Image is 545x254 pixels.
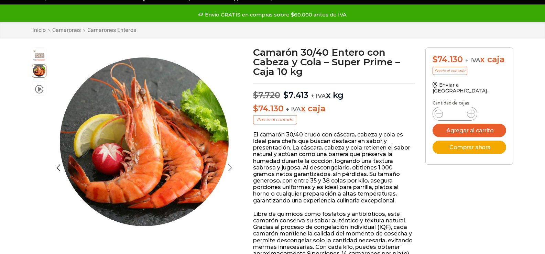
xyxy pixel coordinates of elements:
[433,55,506,65] div: x caja
[50,159,67,176] div: Previous slide
[50,47,239,236] div: 2 / 3
[433,54,463,64] bdi: 74.130
[32,64,46,77] span: camaron-hoso
[433,101,506,106] p: Cantidad de cajas
[253,115,297,124] p: Precio al contado
[32,48,46,62] span: camarones-enteros
[221,159,239,176] div: Next slide
[253,103,258,113] span: $
[253,131,415,204] p: El camarón 30/40 crudo con cáscara, cabeza y cola es ideal para chefs que buscan destacar en sabo...
[32,27,137,33] nav: Breadcrumb
[253,47,415,76] h1: Camarón 30/40 Entero con Cabeza y Cola – Super Prime – Caja 10 kg
[32,27,46,33] a: Inicio
[253,83,415,100] p: x kg
[433,141,506,154] button: Comprar ahora
[283,90,308,100] bdi: 7.413
[87,27,137,33] a: Camarones Enteros
[433,54,438,64] span: $
[253,104,415,114] p: x caja
[50,47,239,236] img: camaron-hoso
[253,90,280,100] bdi: 7.720
[286,106,301,113] span: + IVA
[433,67,467,75] p: Precio al contado
[253,103,283,113] bdi: 74.130
[283,90,288,100] span: $
[433,82,488,94] a: Enviar a [GEOGRAPHIC_DATA]
[448,109,461,119] input: Product quantity
[311,92,326,99] span: + IVA
[433,124,506,137] button: Agregar al carrito
[253,90,258,100] span: $
[465,57,480,64] span: + IVA
[52,27,81,33] a: Camarones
